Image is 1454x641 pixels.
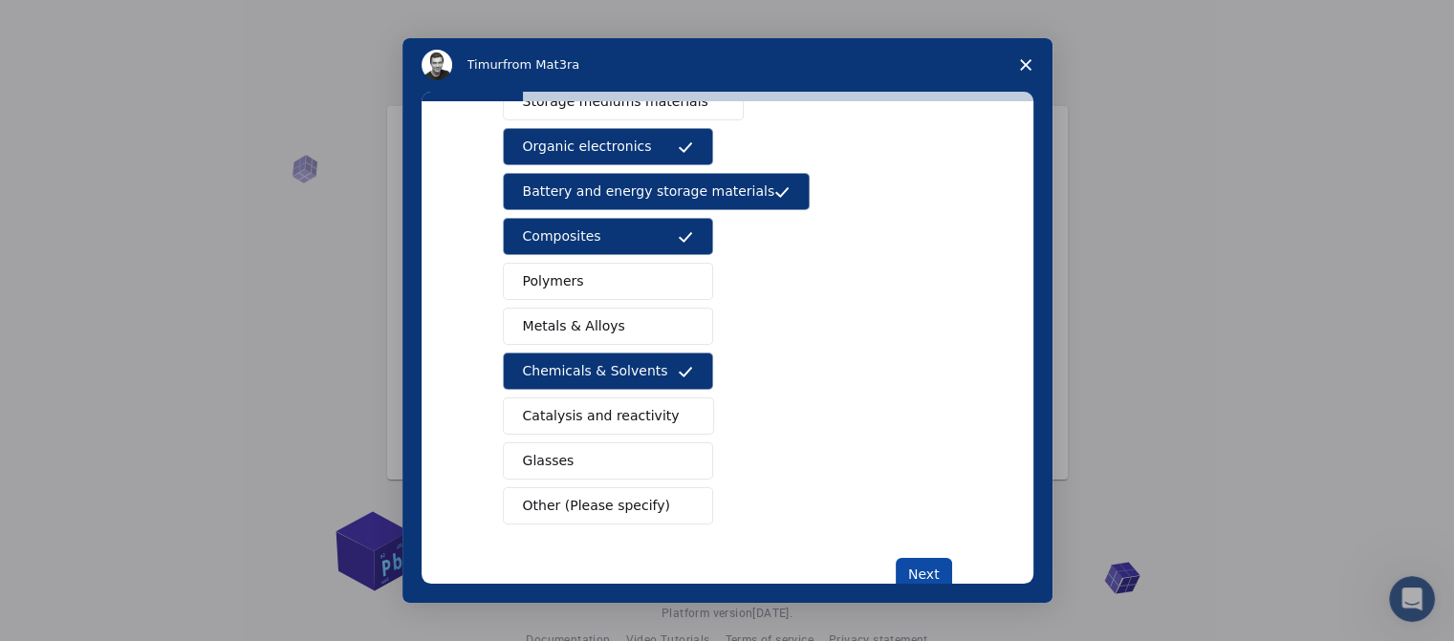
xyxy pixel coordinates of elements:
[523,226,601,246] span: Composites
[523,496,670,516] span: Other (Please specify)
[503,128,713,165] button: Organic electronics
[523,137,652,157] span: Organic electronics
[503,83,744,120] button: Storage mediums materials
[523,451,575,471] span: Glasses
[523,271,584,291] span: Polymers
[503,397,715,435] button: Catalysis and reactivity
[503,173,811,210] button: Battery and energy storage materials
[503,487,713,524] button: Other (Please specify)
[503,353,713,390] button: Chemicals & Solvents
[523,406,680,426] span: Catalysis and reactivity
[422,50,452,80] img: Profile image for Timur
[467,57,503,72] span: Timur
[523,361,668,381] span: Chemicals & Solvents
[503,308,713,345] button: Metals & Alloys
[503,263,713,300] button: Polymers
[523,316,625,336] span: Metals & Alloys
[999,38,1053,92] span: Close survey
[38,13,107,31] span: Support
[523,182,775,202] span: Battery and energy storage materials
[896,558,952,590] button: Next
[503,442,713,480] button: Glasses
[503,57,579,72] span: from Mat3ra
[523,92,708,112] span: Storage mediums materials
[503,218,713,255] button: Composites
